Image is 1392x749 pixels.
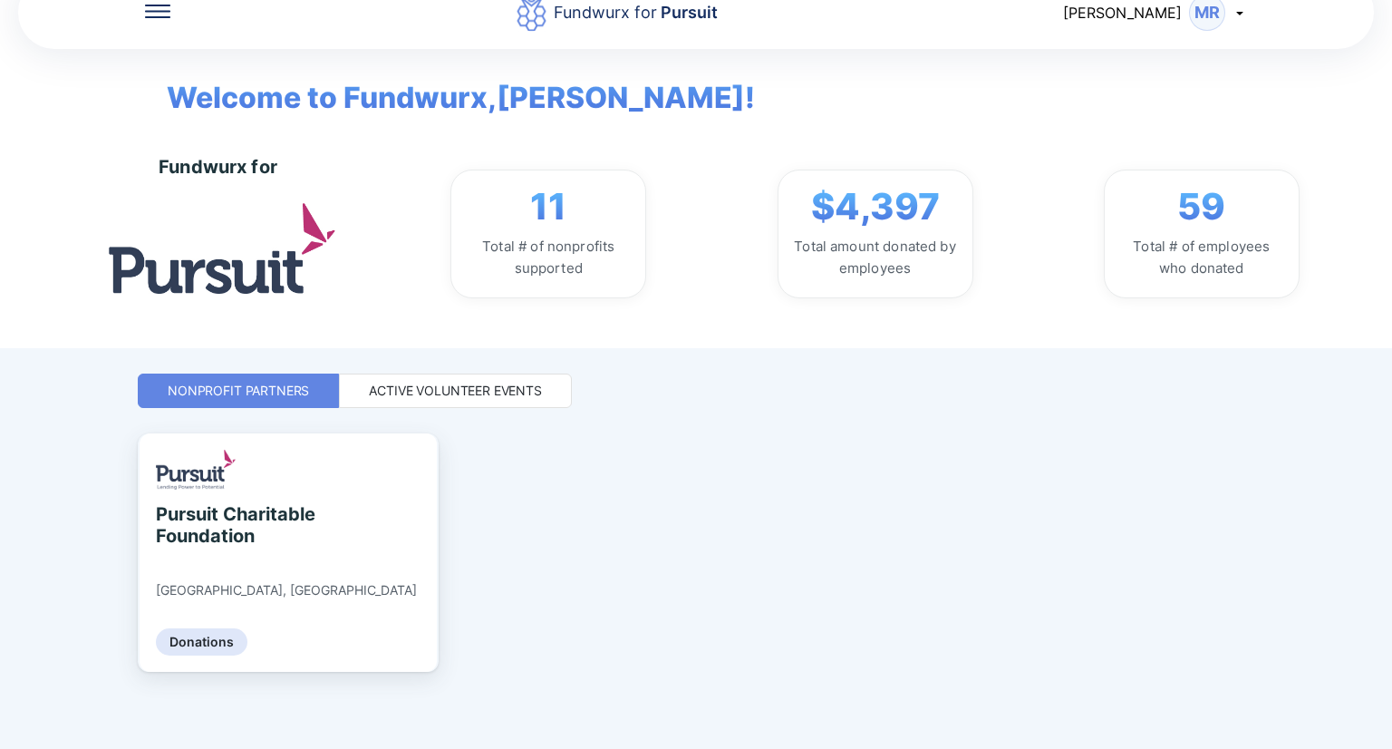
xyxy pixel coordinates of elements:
[156,503,322,547] div: Pursuit Charitable Foundation
[156,628,247,656] div: Donations
[109,203,335,293] img: logo.jpg
[657,3,718,22] span: Pursuit
[466,236,631,279] div: Total # of nonprofits supported
[793,236,958,279] div: Total amount donated by employees
[369,382,542,400] div: Active Volunteer Events
[1119,236,1284,279] div: Total # of employees who donated
[530,185,566,229] span: 11
[811,185,940,229] span: $4,397
[1177,185,1225,229] span: 59
[159,156,277,178] div: Fundwurx for
[156,582,417,598] div: [GEOGRAPHIC_DATA], [GEOGRAPHIC_DATA]
[1063,4,1182,22] span: [PERSON_NAME]
[140,49,755,120] span: Welcome to Fundwurx, [PERSON_NAME] !
[168,382,309,400] div: Nonprofit Partners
